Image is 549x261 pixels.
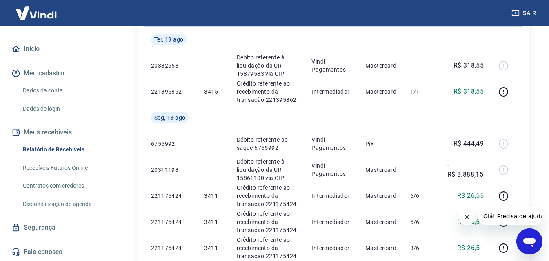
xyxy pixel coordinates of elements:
[311,57,352,74] p: Vindi Pagamentos
[478,207,542,225] iframe: Mensagem da empresa
[457,191,484,201] p: R$ 26,55
[311,218,352,226] p: Intermediador
[365,61,397,70] p: Mastercard
[10,219,112,237] a: Segurança
[410,244,434,252] p: 3/6
[20,178,112,194] a: Contratos com credores
[457,217,484,227] p: R$ 26,51
[510,6,539,21] button: Sair
[311,162,352,178] p: Vindi Pagamentos
[410,166,434,174] p: -
[237,136,299,152] p: Débito referente ao saque 6755992
[365,192,397,200] p: Mastercard
[151,218,191,226] p: 221175424
[311,136,352,152] p: Vindi Pagamentos
[10,123,112,141] button: Meus recebíveis
[204,88,223,96] p: 3415
[237,184,299,208] p: Crédito referente ao recebimento da transação 221175424
[365,218,397,226] p: Mastercard
[20,160,112,176] a: Recebíveis Futuros Online
[10,0,63,25] img: Vindi
[237,53,299,78] p: Débito referente à liquidação da UR 15879583 via CIP
[20,141,112,158] a: Relatório de Recebíveis
[151,166,191,174] p: 20311198
[151,140,191,148] p: 6755992
[365,140,397,148] p: Pix
[20,101,112,117] a: Dados de login
[20,82,112,99] a: Dados da conta
[453,87,484,97] p: R$ 318,55
[10,64,112,82] button: Meu cadastro
[204,192,223,200] p: 3411
[365,88,397,96] p: Mastercard
[10,243,112,261] a: Fale conosco
[20,196,112,213] a: Disponibilização de agenda
[516,228,542,254] iframe: Botão para abrir a janela de mensagens
[459,209,475,225] iframe: Fechar mensagem
[410,192,434,200] p: 6/6
[204,218,223,226] p: 3411
[365,244,397,252] p: Mastercard
[451,139,484,149] p: -R$ 444,49
[311,192,352,200] p: Intermediador
[237,79,299,104] p: Crédito referente ao recebimento da transação 221395862
[151,192,191,200] p: 221175424
[410,218,434,226] p: 5/6
[237,158,299,182] p: Débito referente à liquidação da UR 15861100 via CIP
[237,210,299,234] p: Crédito referente ao recebimento da transação 221175424
[451,61,484,70] p: -R$ 318,55
[237,236,299,260] p: Crédito referente ao recebimento da transação 221175424
[447,160,484,180] p: -R$ 3.888,15
[311,88,352,96] p: Intermediador
[151,88,191,96] p: 221395862
[10,40,112,58] a: Início
[457,243,484,253] p: R$ 26,51
[204,244,223,252] p: 3411
[410,61,434,70] p: -
[154,35,183,44] span: Ter, 19 ago
[5,6,69,12] span: Olá! Precisa de ajuda?
[410,140,434,148] p: -
[151,244,191,252] p: 221175424
[410,88,434,96] p: 1/1
[311,244,352,252] p: Intermediador
[365,166,397,174] p: Mastercard
[154,114,185,122] span: Seg, 18 ago
[151,61,191,70] p: 20332658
